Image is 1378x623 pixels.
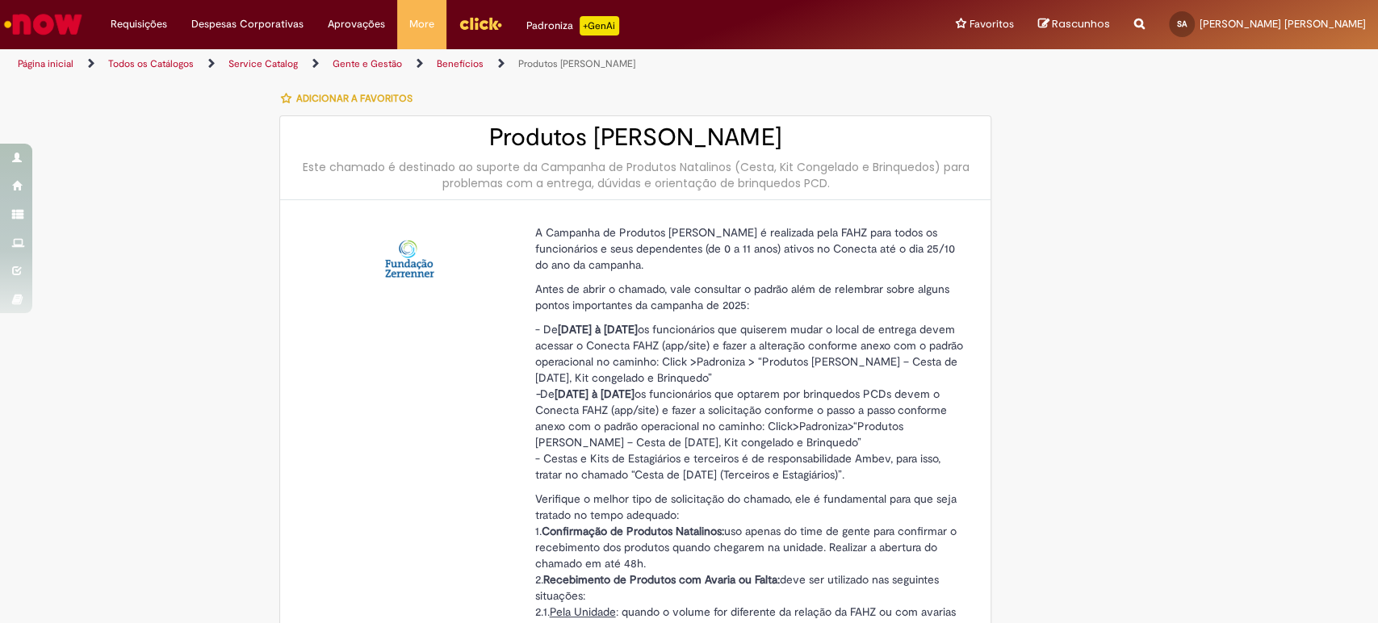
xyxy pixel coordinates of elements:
span: Antes de abrir o chamado, vale consultar o padrão além de relembrar sobre alguns pontos important... [534,282,949,312]
span: Favoritos [970,16,1014,32]
button: Adicionar a Favoritos [279,82,421,115]
span: Adicionar a Favoritos [295,92,412,105]
span: SA [1177,19,1187,29]
span: 1. uso apenas do time de gente para confirmar o recebimento dos produtos quando chegarem na unida... [534,524,956,571]
h2: Produtos [PERSON_NAME] [296,124,974,151]
strong: Recebimento de Produtos com Avaria ou Falta: [542,572,779,587]
span: Rascunhos [1052,16,1110,31]
div: Padroniza [526,16,619,36]
a: Benefícios [437,57,484,70]
span: A Campanha de Produtos [PERSON_NAME] é realizada pela FAHZ para todos os funcionários e seus depe... [534,225,954,272]
ul: Trilhas de página [12,49,907,79]
a: Gente e Gestão [333,57,402,70]
span: De os funcionários que optarem por brinquedos PCDs devem o Conecta FAHZ (app/site) e fazer a soli... [534,387,946,449]
span: - De os funcionários que quiserem mudar o local de entrega devem acessar o Conecta FAHZ (app/site... [534,322,962,385]
em: - [534,387,539,401]
span: 2. deve ser utilizado nas seguintes situações: [534,572,938,603]
a: Produtos [PERSON_NAME] [518,57,635,70]
strong: [DATE] à [DATE] [554,387,634,401]
a: Rascunhos [1038,17,1110,32]
img: Produtos Natalinos - FAHZ [383,232,435,284]
p: +GenAi [580,16,619,36]
span: Aprovações [328,16,385,32]
img: ServiceNow [2,8,85,40]
strong: Confirmação de Produtos Natalinos: [541,524,723,538]
span: [PERSON_NAME] [PERSON_NAME] [1200,17,1366,31]
a: Página inicial [18,57,73,70]
span: Pela Unidade [549,604,615,619]
span: Despesas Corporativas [191,16,304,32]
a: Todos os Catálogos [108,57,194,70]
span: Verifique o melhor tipo de solicitação do chamado, ele é fundamental para que seja tratado no tem... [534,491,956,522]
div: Este chamado é destinado ao suporte da Campanha de Produtos Natalinos (Cesta, Kit Congelado e Bri... [296,159,974,191]
img: click_logo_yellow_360x200.png [459,11,502,36]
span: More [409,16,434,32]
strong: [DATE] à [DATE] [557,322,637,337]
span: - Cestas e Kits de Estagiários e terceiros é de responsabilidade Ambev, para isso, tratar no cham... [534,451,940,482]
a: Service Catalog [228,57,298,70]
span: Requisições [111,16,167,32]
